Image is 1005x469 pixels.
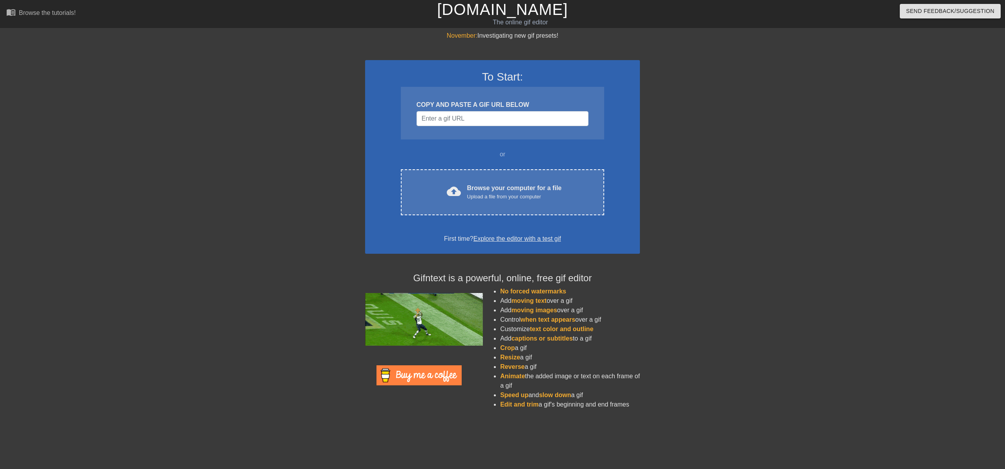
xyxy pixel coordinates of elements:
a: Explore the editor with a test gif [473,235,561,242]
div: The online gif editor [339,18,702,27]
span: cloud_upload [447,184,461,198]
div: Browse your computer for a file [467,183,562,201]
li: a gif [500,353,640,362]
span: Resize [500,354,520,361]
input: Username [417,111,588,126]
div: COPY AND PASTE A GIF URL BELOW [417,100,588,110]
div: or [386,150,619,159]
div: First time? [375,234,630,244]
li: Control over a gif [500,315,640,324]
div: Browse the tutorials! [19,9,76,16]
li: the added image or text on each frame of a gif [500,372,640,390]
li: a gif [500,343,640,353]
li: Add over a gif [500,296,640,306]
h3: To Start: [375,70,630,84]
img: football_small.gif [365,293,483,346]
a: Browse the tutorials! [6,7,76,20]
li: Add over a gif [500,306,640,315]
li: Customize [500,324,640,334]
span: Reverse [500,363,524,370]
span: November: [447,32,477,39]
span: when text appears [521,316,576,323]
span: text color and outline [530,326,594,332]
span: moving images [512,307,557,313]
span: Edit and trim [500,401,539,408]
span: captions or subtitles [512,335,573,342]
span: menu_book [6,7,16,17]
span: Animate [500,373,525,379]
span: moving text [512,297,547,304]
span: Send Feedback/Suggestion [906,6,994,16]
li: a gif's beginning and end frames [500,400,640,409]
span: Speed up [500,392,528,398]
li: a gif [500,362,640,372]
span: Crop [500,344,515,351]
h4: Gifntext is a powerful, online, free gif editor [365,273,640,284]
span: slow down [539,392,571,398]
a: [DOMAIN_NAME] [437,1,568,18]
li: Add to a gif [500,334,640,343]
div: Upload a file from your computer [467,193,562,201]
div: Investigating new gif presets! [365,31,640,40]
li: and a gif [500,390,640,400]
button: Send Feedback/Suggestion [900,4,1001,18]
span: No forced watermarks [500,288,566,295]
img: Buy Me A Coffee [376,365,462,385]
